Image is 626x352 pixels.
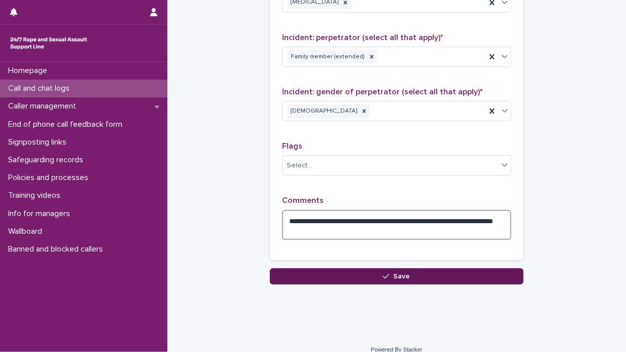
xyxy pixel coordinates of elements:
[4,209,78,219] p: Info for managers
[287,160,312,171] div: Select...
[282,33,443,42] span: Incident: perpetrator (select all that apply)
[282,88,482,96] span: Incident: gender of perpetrator (select all that apply)
[8,33,89,53] img: rhQMoQhaT3yELyF149Cw
[4,66,55,76] p: Homepage
[288,50,366,64] div: Family member (extended)
[4,244,111,254] p: Banned and blocked callers
[4,173,96,183] p: Policies and processes
[4,155,91,165] p: Safeguarding records
[282,196,324,204] span: Comments
[4,191,68,200] p: Training videos
[4,101,84,111] p: Caller management
[4,84,78,93] p: Call and chat logs
[4,137,75,147] p: Signposting links
[288,104,359,118] div: [DEMOGRAPHIC_DATA]
[394,273,410,280] span: Save
[4,227,50,236] p: Wallboard
[4,120,130,129] p: End of phone call feedback form
[270,268,524,285] button: Save
[282,142,302,150] span: Flags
